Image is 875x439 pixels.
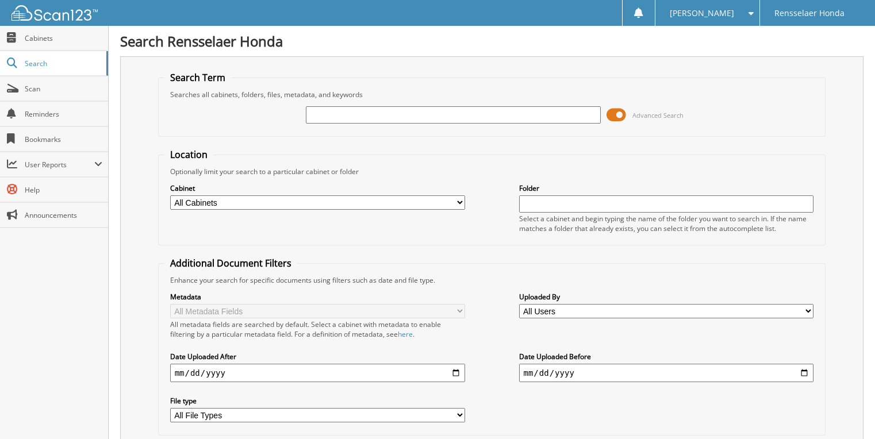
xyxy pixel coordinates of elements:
label: Uploaded By [519,292,814,302]
span: Search [25,59,101,68]
div: Searches all cabinets, folders, files, metadata, and keywords [164,90,820,99]
span: Announcements [25,210,102,220]
span: Reminders [25,109,102,119]
h1: Search Rensselaer Honda [120,32,864,51]
span: Bookmarks [25,134,102,144]
legend: Location [164,148,213,161]
label: Folder [519,183,814,193]
label: Date Uploaded After [170,352,465,361]
div: Optionally limit your search to a particular cabinet or folder [164,167,820,176]
img: scan123-logo-white.svg [11,5,98,21]
div: All metadata fields are searched by default. Select a cabinet with metadata to enable filtering b... [170,319,465,339]
label: Metadata [170,292,465,302]
div: Enhance your search for specific documents using filters such as date and file type. [164,275,820,285]
span: User Reports [25,160,94,170]
legend: Additional Document Filters [164,257,297,269]
legend: Search Term [164,71,231,84]
label: File type [170,396,465,406]
label: Date Uploaded Before [519,352,814,361]
a: here [398,329,413,339]
label: Cabinet [170,183,465,193]
span: Scan [25,84,102,94]
input: end [519,364,814,382]
span: Advanced Search [632,111,684,120]
input: start [170,364,465,382]
span: Rensselaer Honda [774,10,845,17]
div: Select a cabinet and begin typing the name of the folder you want to search in. If the name match... [519,214,814,233]
span: Help [25,185,102,195]
span: Cabinets [25,33,102,43]
span: [PERSON_NAME] [670,10,734,17]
